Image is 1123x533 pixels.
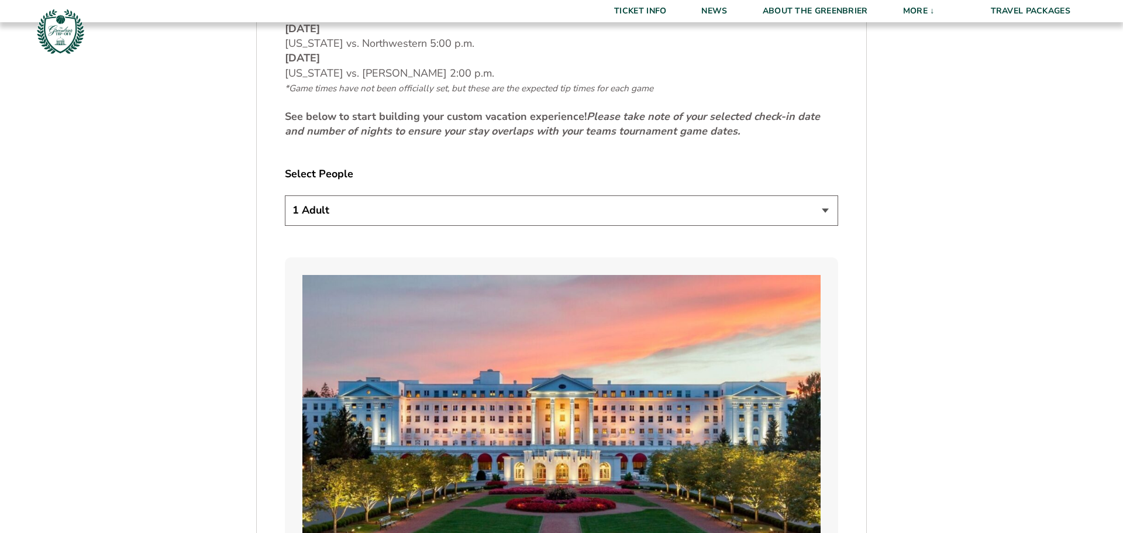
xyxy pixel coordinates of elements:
strong: [DATE] [285,51,320,65]
strong: See below to start building your custom vacation experience! [285,109,820,138]
p: [US_STATE] vs. Northwestern 5:00 p.m. [US_STATE] vs. [PERSON_NAME] 2:00 p.m. [285,7,838,95]
img: Greenbrier Tip-Off [35,6,86,57]
strong: [DATE] [285,22,320,36]
span: *Game times have not been officially set, but these are the expected tip times for each game [285,82,653,94]
em: Please take note of your selected check-in date and number of nights to ensure your stay overlaps... [285,109,820,138]
label: Select People [285,167,838,181]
